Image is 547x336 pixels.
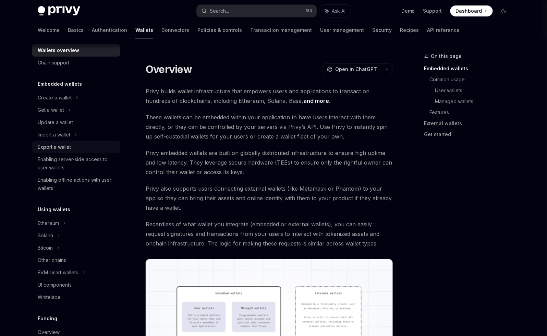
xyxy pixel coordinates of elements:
[38,256,66,264] div: Other chains
[38,80,82,88] h5: Embedded wallets
[38,59,69,67] div: Chain support
[146,184,393,213] span: Privy also supports users connecting external wallets (like Metamask or Phantom) to your app so t...
[435,85,515,96] a: User wallets
[32,254,120,266] a: Other chains
[400,22,419,38] a: Recipes
[38,219,59,227] div: Ethereum
[38,155,116,172] div: Enabling server-side access to user wallets
[32,153,120,174] a: Enabling server-side access to user wallets
[38,268,78,277] div: EVM smart wallets
[197,5,317,17] button: Search...⌘K
[32,116,120,129] a: Update a wallet
[38,205,70,214] h5: Using wallets
[38,244,53,252] div: Bitcoin
[135,22,153,38] a: Wallets
[320,22,364,38] a: User management
[424,63,515,74] a: Embedded wallets
[456,8,482,14] span: Dashboard
[32,44,120,57] a: Wallets overview
[38,6,80,16] img: dark logo
[38,118,73,127] div: Update a wallet
[250,22,312,38] a: Transaction management
[32,141,120,153] a: Export a wallet
[430,107,515,118] a: Features
[146,63,192,75] h1: Overview
[323,63,381,75] button: Open in ChatGPT
[210,7,229,15] div: Search...
[335,66,377,73] span: Open in ChatGPT
[424,118,515,129] a: External wallets
[38,314,57,323] h5: Funding
[146,112,393,141] span: These wallets can be embedded within your application to have users interact with them directly, ...
[38,94,72,102] div: Create a wallet
[38,106,64,114] div: Get a wallet
[38,293,62,301] div: Whitelabel
[424,129,515,140] a: Get started
[146,86,393,106] span: Privy builds wallet infrastructure that empowers users and applications to transact on hundreds o...
[320,5,350,17] button: Ask AI
[32,279,120,291] a: UI components
[423,8,442,14] a: Support
[161,22,189,38] a: Connectors
[38,46,79,55] div: Wallets overview
[450,5,493,16] a: Dashboard
[498,5,509,16] button: Toggle dark mode
[197,22,242,38] a: Policies & controls
[68,22,84,38] a: Basics
[38,281,72,289] div: UI components
[38,143,71,151] div: Export a wallet
[332,8,345,14] span: Ask AI
[38,231,53,240] div: Solana
[431,52,462,60] span: On this page
[146,148,393,177] span: Privy embedded wallets are built on globally distributed infrastructure to ensure high uptime and...
[32,291,120,303] a: Whitelabel
[372,22,392,38] a: Security
[427,22,460,38] a: API reference
[38,22,60,38] a: Welcome
[38,131,70,139] div: Import a wallet
[32,57,120,69] a: Chain support
[305,8,313,14] span: ⌘ K
[430,74,515,85] a: Common usage
[38,176,116,192] div: Enabling offline actions with user wallets
[92,22,127,38] a: Authentication
[401,8,415,14] a: Demo
[32,174,120,194] a: Enabling offline actions with user wallets
[146,219,393,248] span: Regardless of what wallet you integrate (embedded or external wallets), you can easily request si...
[435,96,515,107] a: Managed wallets
[303,97,329,105] a: and more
